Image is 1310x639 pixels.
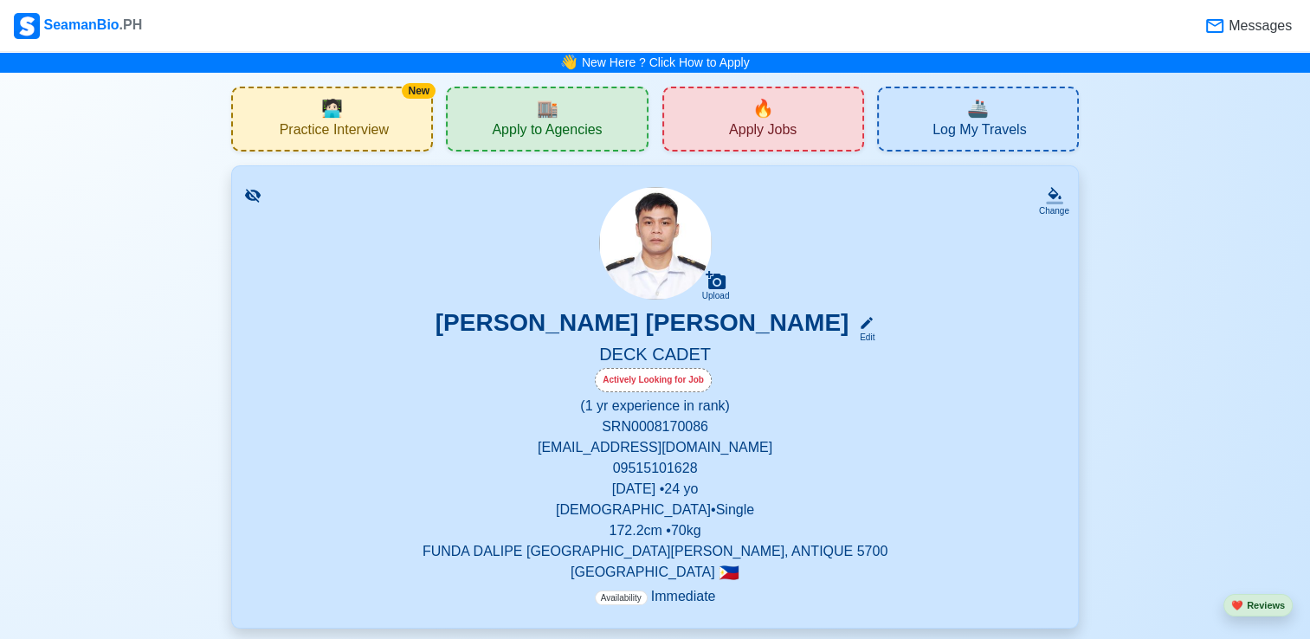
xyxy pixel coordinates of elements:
span: agencies [536,95,558,121]
span: Availability [595,591,648,605]
span: interview [321,95,343,121]
div: Edit [852,331,874,344]
p: 172.2 cm • 70 kg [253,520,1057,541]
span: .PH [119,17,143,32]
span: Messages [1225,16,1292,36]
p: (1 yr experience in rank) [253,396,1057,416]
span: Practice Interview [280,121,389,143]
a: New Here ? Click How to Apply [582,55,750,69]
p: [EMAIL_ADDRESS][DOMAIN_NAME] [253,437,1057,458]
span: 🇵🇭 [719,565,739,581]
span: travel [967,95,989,121]
div: SeamanBio [14,13,142,39]
p: [DEMOGRAPHIC_DATA] • Single [253,500,1057,520]
div: Actively Looking for Job [595,368,712,392]
p: [DATE] • 24 yo [253,479,1057,500]
h5: DECK CADET [253,344,1057,368]
img: Logo [14,13,40,39]
p: [GEOGRAPHIC_DATA] [253,562,1057,583]
div: Upload [702,291,730,301]
p: Immediate [595,586,716,607]
span: bell [556,48,582,75]
span: Apply Jobs [729,121,797,143]
div: Change [1039,204,1069,217]
button: heartReviews [1223,594,1293,617]
p: 09515101628 [253,458,1057,479]
p: SRN 0008170086 [253,416,1057,437]
span: heart [1231,600,1243,610]
span: Log My Travels [932,121,1026,143]
h3: [PERSON_NAME] [PERSON_NAME] [436,308,849,344]
p: FUNDA DALIPE [GEOGRAPHIC_DATA][PERSON_NAME], ANTIQUE 5700 [253,541,1057,562]
div: New [402,83,436,99]
span: new [752,95,774,121]
span: Apply to Agencies [492,121,602,143]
